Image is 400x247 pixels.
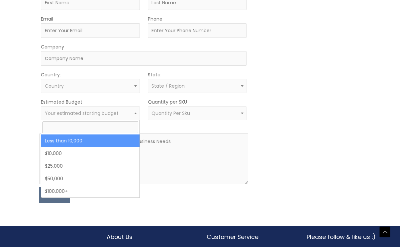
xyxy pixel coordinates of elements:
label: Phone [148,16,162,22]
span: Country [45,83,64,89]
h2: Customer Service [207,233,293,241]
label: Email [41,16,53,22]
input: Enter Your Email [41,23,140,38]
input: Enter Your Phone Number [148,23,247,38]
label: Estimated Budget [41,99,82,105]
span: Your estimated starting budget [45,110,119,117]
h2: About Us [107,233,193,241]
li: $10,000 [41,147,139,160]
li: $25,000 [41,160,139,172]
label: Country: [41,71,61,78]
label: Company [41,43,64,50]
input: Company Name [41,51,247,66]
span: Quantity Per Sku [151,110,190,117]
li: $100,000+ [41,185,139,198]
label: State: [148,71,161,78]
span: State / Region [151,83,185,89]
button: Submit [39,187,70,203]
li: Less than 10,000 [41,134,139,147]
li: $50,000 [41,172,139,185]
h2: Please follow & like us :) [307,233,393,241]
label: Quantity per SKU [148,99,187,105]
